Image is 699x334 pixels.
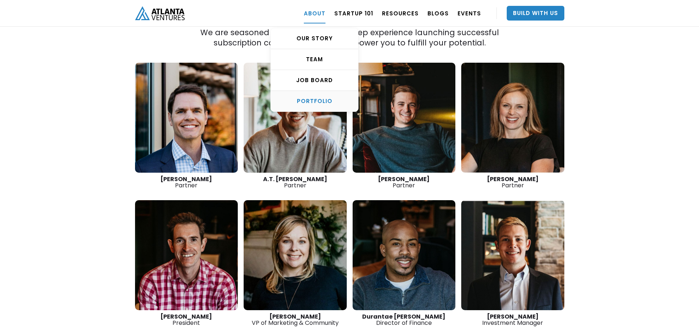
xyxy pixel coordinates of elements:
[353,313,456,326] div: Director of Finance
[160,175,212,183] strong: [PERSON_NAME]
[487,312,539,321] strong: [PERSON_NAME]
[271,49,358,70] a: TEAM
[271,77,358,84] div: Job Board
[461,176,564,188] div: Partner
[487,175,539,183] strong: [PERSON_NAME]
[271,35,358,42] div: OUR STORY
[378,175,430,183] strong: [PERSON_NAME]
[271,28,358,49] a: OUR STORY
[271,56,358,63] div: TEAM
[269,312,321,321] strong: [PERSON_NAME]
[427,3,449,23] a: BLOGS
[135,176,238,188] div: Partner
[271,91,358,111] a: PORTFOLIO
[244,313,347,326] div: VP of Marketing & Community
[271,98,358,105] div: PORTFOLIO
[160,312,212,321] strong: [PERSON_NAME]
[263,175,327,183] strong: A.T. [PERSON_NAME]
[458,3,481,23] a: EVENTS
[461,313,564,326] div: Investment Manager
[304,3,325,23] a: ABOUT
[271,70,358,91] a: Job Board
[135,313,238,326] div: President
[507,6,564,21] a: Build With Us
[334,3,373,23] a: Startup 101
[353,176,456,188] div: Partner
[382,3,419,23] a: RESOURCES
[244,176,347,188] div: Partner
[362,312,445,321] strong: Durantae [PERSON_NAME]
